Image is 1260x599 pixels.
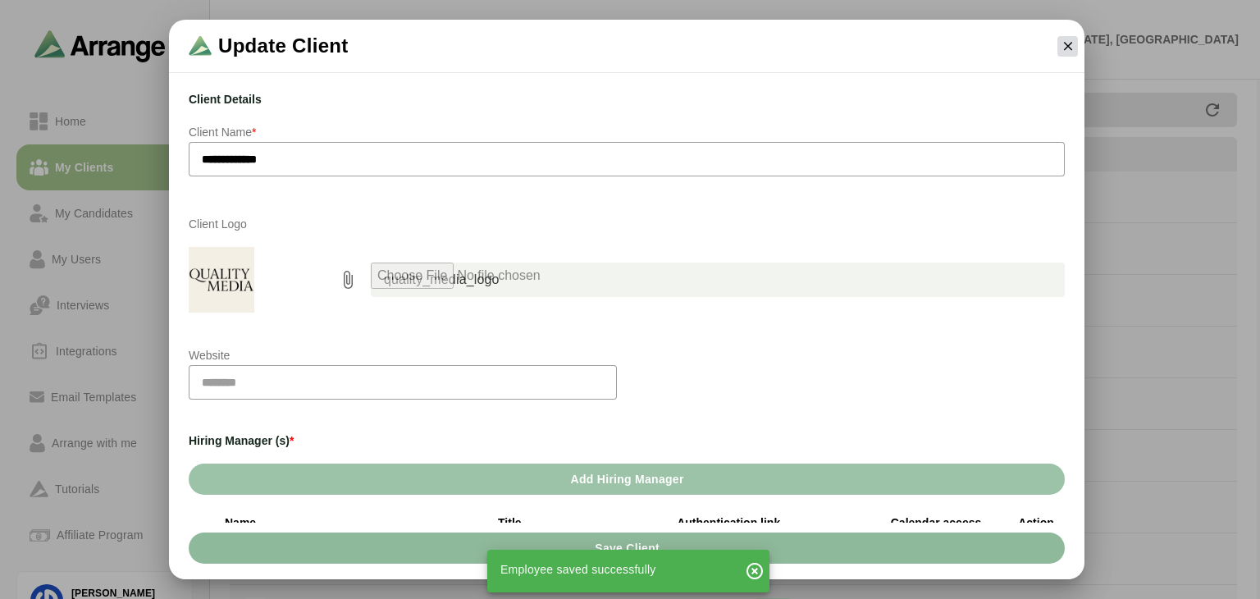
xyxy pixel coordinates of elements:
button: Add Hiring Manager [189,464,1065,495]
span: Save Client [594,533,660,564]
p: Website [189,345,617,365]
div: Authentication link [656,514,801,531]
h3: Client Details [189,89,1065,109]
div: Calendar access [883,514,989,531]
button: Save Client [189,533,1065,564]
p: Client Name [189,122,1065,142]
p: Client Logo [189,214,1065,234]
div: Action [1007,514,1065,531]
span: Add Hiring Manager [569,464,683,495]
i: prepended action [338,270,358,290]
img: quality_media_logo.jpg [189,247,254,313]
div: Title [452,514,548,531]
h3: Hiring Manager (s) [189,431,1065,450]
span: Employee saved successfully [500,563,656,576]
div: Name [189,514,445,531]
span: Update Client [218,33,349,59]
